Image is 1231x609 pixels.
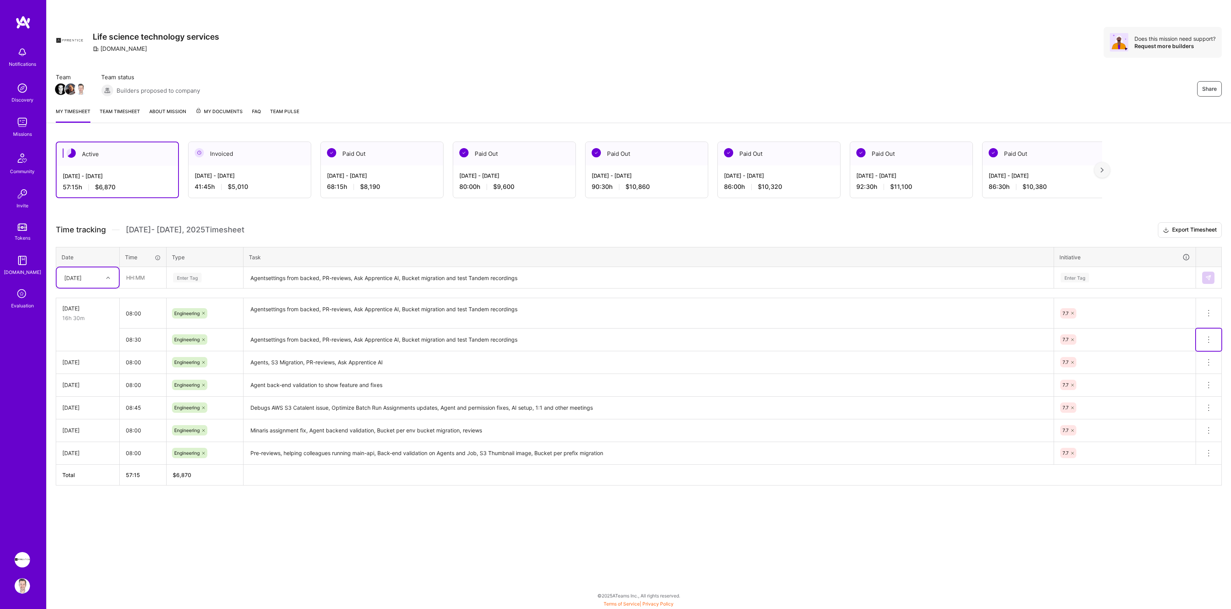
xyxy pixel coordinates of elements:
i: icon Chevron [106,276,110,280]
button: Share [1197,81,1222,97]
a: About Mission [149,107,186,123]
input: HH:MM [120,267,166,288]
div: Request more builders [1134,42,1216,50]
span: Engineering [174,382,200,388]
span: Builders proposed to company [117,87,200,95]
div: Paid Out [850,142,972,165]
div: Does this mission need support? [1134,35,1216,42]
div: 16h 30m [62,314,113,322]
img: Team Member Avatar [65,83,77,95]
th: 57:15 [120,464,167,485]
div: Community [10,167,35,175]
div: [DOMAIN_NAME] [4,268,41,276]
div: [DATE] [62,404,113,412]
div: Invoiced [188,142,311,165]
div: Enter Tag [173,272,202,284]
th: Type [167,247,244,267]
img: Paid Out [459,148,469,157]
img: Apprentice: Life science technology services [15,552,30,567]
span: Share [1202,85,1217,93]
textarea: Agent back-end validation to show feature and fixes [244,375,1053,396]
div: Initiative [1059,253,1190,262]
img: Paid Out [327,148,336,157]
span: | [604,601,674,607]
div: [DATE] - [DATE] [327,172,437,180]
span: 7.7 [1063,405,1069,410]
div: Time [125,253,161,261]
img: guide book [15,253,30,268]
a: My timesheet [56,107,90,123]
a: Apprentice: Life science technology services [13,552,32,567]
div: Enter Tag [1061,272,1089,284]
div: [DATE] - [DATE] [989,172,1099,180]
input: HH:MM [120,352,166,372]
div: Discovery [12,96,33,104]
i: icon CompanyGray [93,46,99,52]
div: [DATE] - [DATE] [856,172,966,180]
span: [DATE] - [DATE] , 2025 Timesheet [126,225,244,235]
div: 92:30 h [856,183,966,191]
textarea: Agents, S3 Migration, PR-reviews, Ask Apprentice AI [244,352,1053,373]
div: [DATE] - [DATE] [195,172,305,180]
img: Paid Out [724,148,733,157]
div: [DATE] [62,426,113,434]
textarea: Agentsettings from backed, PR-reviews, Ask Apprentice AI, Bucket migration and test Tandem record... [244,329,1053,350]
span: My Documents [195,107,243,116]
img: Avatar [1110,33,1128,52]
img: teamwork [15,115,30,130]
span: Team Pulse [270,108,299,114]
a: Team Pulse [270,107,299,123]
th: Date [56,247,120,267]
span: Team status [101,73,200,81]
div: Missions [13,130,32,138]
div: Notifications [9,60,36,68]
div: Paid Out [982,142,1105,165]
div: 86:00 h [724,183,834,191]
button: Export Timesheet [1158,222,1222,238]
div: 86:30 h [989,183,1099,191]
span: Engineering [174,405,200,410]
span: $10,380 [1022,183,1047,191]
img: Team Member Avatar [55,83,67,95]
div: Tokens [15,234,30,242]
span: $8,190 [360,183,380,191]
img: Team Member Avatar [75,83,87,95]
img: logo [15,15,31,29]
input: HH:MM [120,303,166,324]
a: Team timesheet [100,107,140,123]
div: [DATE] - [DATE] [724,172,834,180]
span: Engineering [174,310,200,316]
span: $ 6,870 [173,472,191,478]
a: Team Member Avatar [56,83,66,96]
img: Submit [1205,275,1211,281]
span: Engineering [174,450,200,456]
i: icon SelectionTeam [15,287,30,302]
img: Paid Out [856,148,866,157]
span: 7.7 [1063,310,1069,316]
span: $5,010 [228,183,248,191]
input: HH:MM [120,443,166,463]
a: Terms of Service [604,601,640,607]
div: [DATE] - [DATE] [63,172,172,180]
input: HH:MM [120,420,166,440]
input: HH:MM [120,329,166,350]
a: User Avatar [13,578,32,594]
a: Team Member Avatar [66,83,76,96]
div: © 2025 ATeams Inc., All rights reserved. [46,586,1231,605]
div: [DATE] - [DATE] [459,172,569,180]
span: Engineering [174,359,200,365]
a: My Documents [195,107,243,123]
span: Engineering [174,337,200,342]
textarea: Minaris assignment fix, Agent backend validation, Bucket per env bucket migration, reviews [244,420,1053,441]
span: 7.7 [1063,427,1069,433]
div: Paid Out [585,142,708,165]
i: icon Download [1163,226,1169,234]
span: $9,600 [493,183,514,191]
div: Active [57,142,178,166]
span: $11,100 [890,183,912,191]
span: $10,320 [758,183,782,191]
img: right [1101,167,1104,173]
a: Privacy Policy [642,601,674,607]
div: [DATE] [62,358,113,366]
h3: Life science technology services [93,32,219,42]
